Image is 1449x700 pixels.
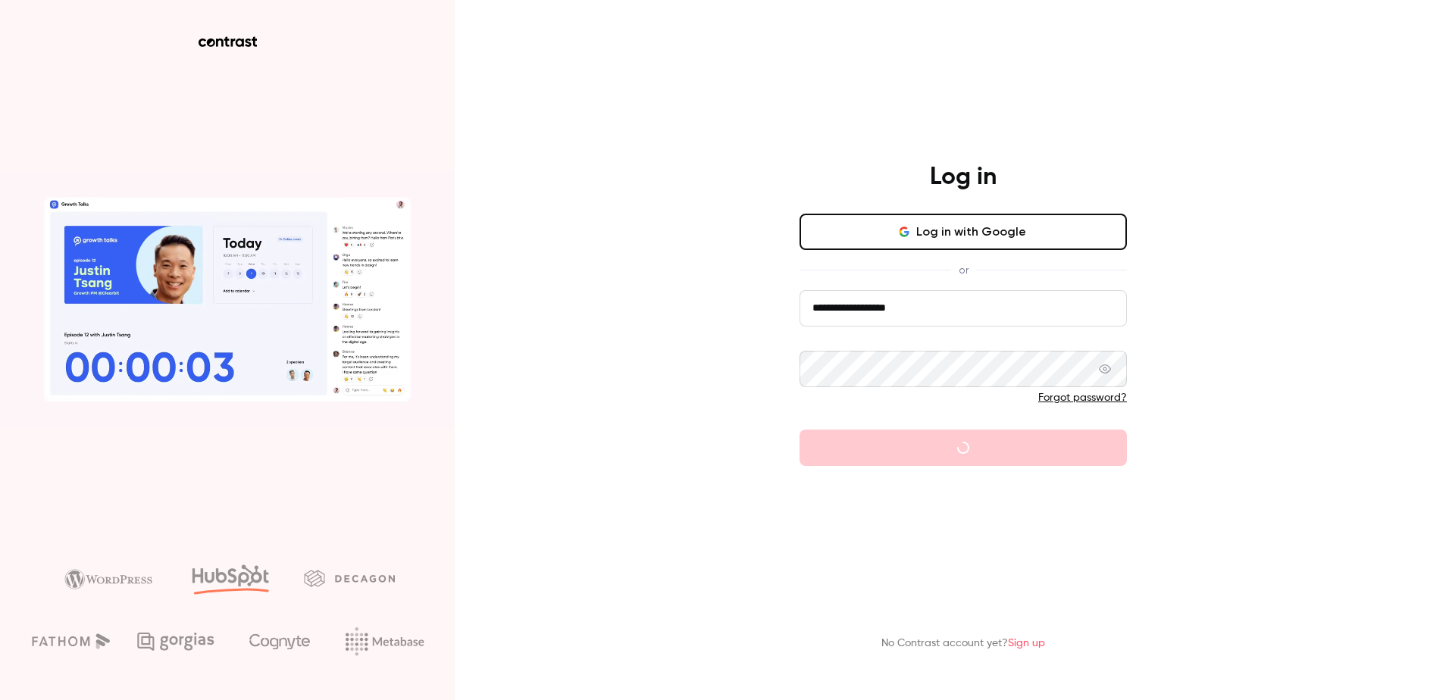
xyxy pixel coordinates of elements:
img: decagon [304,570,395,586]
span: or [951,262,976,278]
h4: Log in [930,162,997,192]
a: Sign up [1008,638,1045,648]
p: No Contrast account yet? [881,636,1045,652]
button: Log in with Google [800,214,1127,250]
a: Forgot password? [1038,392,1127,403]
